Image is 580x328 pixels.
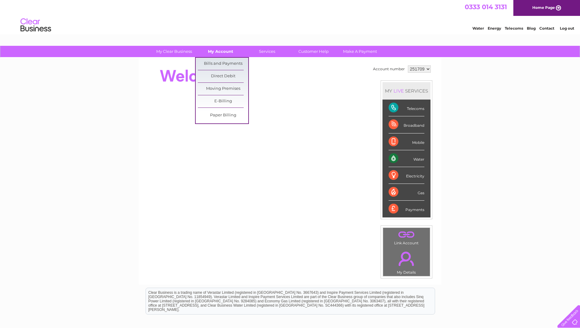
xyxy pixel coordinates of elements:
[385,248,428,269] a: .
[389,201,424,217] div: Payments
[198,83,248,95] a: Moving Premises
[488,26,501,31] a: Energy
[392,88,405,94] div: LIVE
[472,26,484,31] a: Water
[383,246,430,276] td: My Details
[198,109,248,122] a: Paper Billing
[242,46,292,57] a: Services
[539,26,554,31] a: Contact
[382,82,430,100] div: MY SERVICES
[505,26,523,31] a: Telecoms
[383,228,430,247] td: Link Account
[371,64,406,74] td: Account number
[20,16,51,35] img: logo.png
[560,26,574,31] a: Log out
[146,3,435,30] div: Clear Business is a trading name of Verastar Limited (registered in [GEOGRAPHIC_DATA] No. 3667643...
[288,46,339,57] a: Customer Help
[389,116,424,133] div: Broadband
[389,167,424,184] div: Electricity
[389,184,424,201] div: Gas
[149,46,199,57] a: My Clear Business
[335,46,385,57] a: Make A Payment
[385,229,428,240] a: .
[195,46,246,57] a: My Account
[198,95,248,108] a: E-Billing
[389,133,424,150] div: Mobile
[198,58,248,70] a: Bills and Payments
[389,100,424,116] div: Telecoms
[465,3,507,11] a: 0333 014 3131
[527,26,536,31] a: Blog
[198,70,248,82] a: Direct Debit
[389,150,424,167] div: Water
